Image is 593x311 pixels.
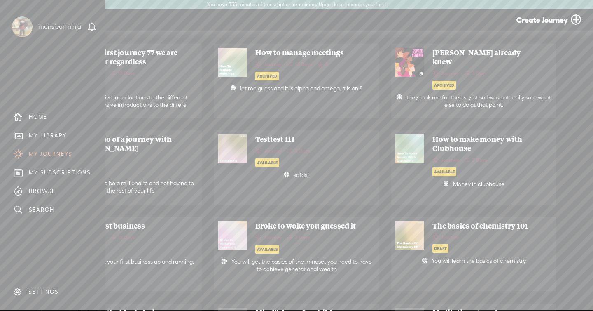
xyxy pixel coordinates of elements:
div: monsieur_ninja [38,23,81,31]
div: MY LIBRARY [29,132,67,139]
div: HOME [29,113,47,120]
div: MY SUBSCRIPTIONS [29,169,91,176]
div: MY JOURNEYS [29,151,72,158]
div: SEARCH [29,206,54,213]
div: SETTINGS [28,288,58,295]
div: BROWSE [29,188,56,195]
